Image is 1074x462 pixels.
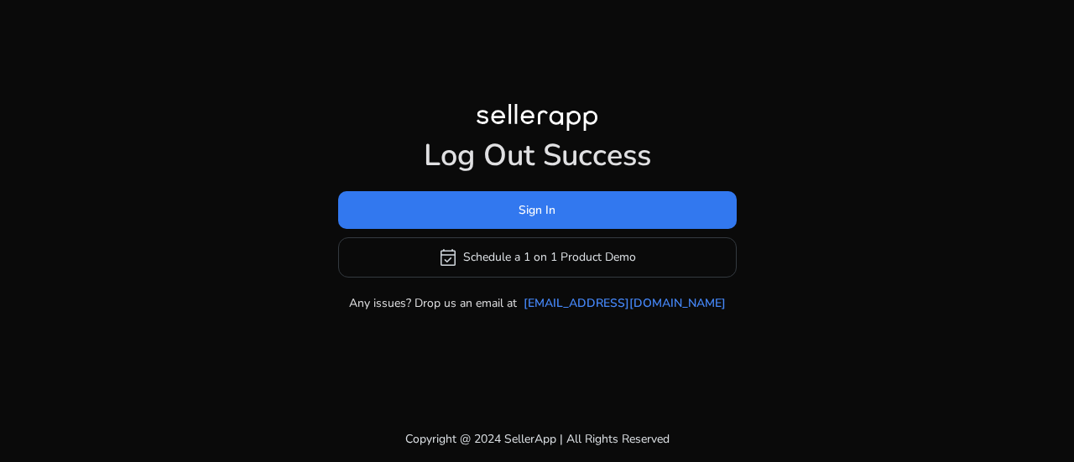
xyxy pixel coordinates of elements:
[438,247,458,267] span: event_available
[338,138,737,174] h1: Log Out Success
[519,201,555,219] span: Sign In
[338,191,737,229] button: Sign In
[338,237,737,278] button: event_availableSchedule a 1 on 1 Product Demo
[349,294,517,312] p: Any issues? Drop us an email at
[524,294,726,312] a: [EMAIL_ADDRESS][DOMAIN_NAME]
